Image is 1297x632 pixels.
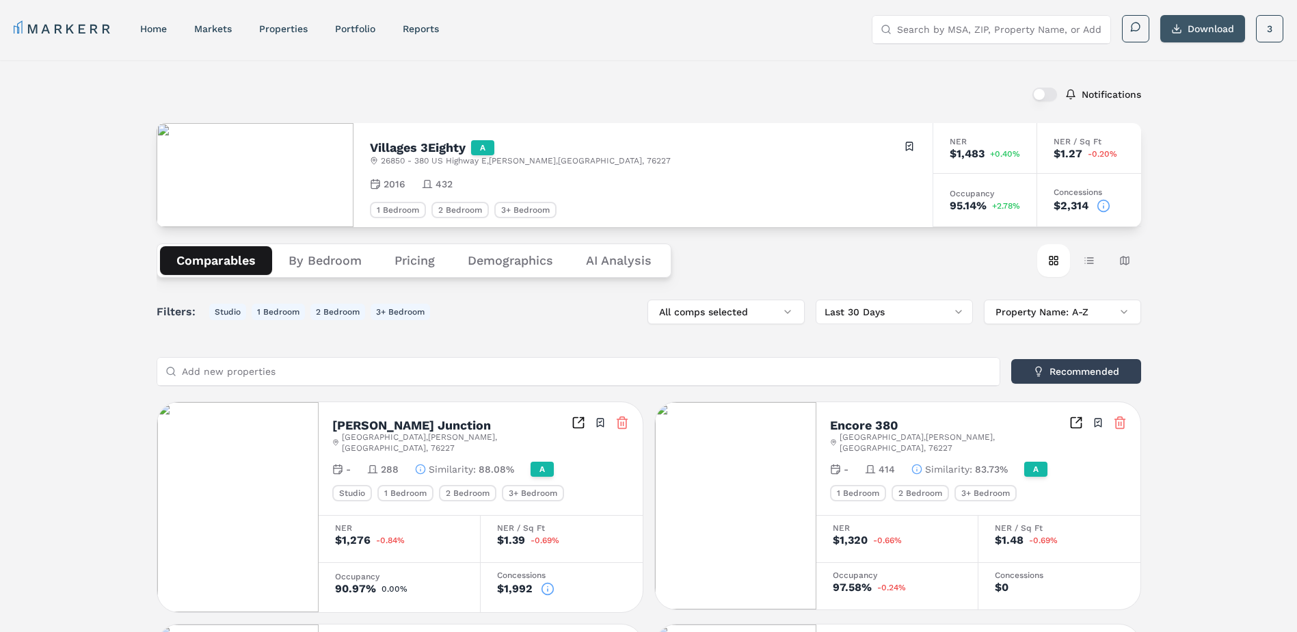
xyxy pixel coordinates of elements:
span: - [346,462,351,476]
div: $2,314 [1054,200,1088,211]
span: 26850 - 380 US Highway E , [PERSON_NAME] , [GEOGRAPHIC_DATA] , 76227 [381,155,671,166]
button: All comps selected [647,300,805,324]
span: [GEOGRAPHIC_DATA] , [PERSON_NAME] , [GEOGRAPHIC_DATA] , 76227 [342,432,572,453]
div: $1,276 [335,535,371,546]
h2: [PERSON_NAME] Junction [332,419,491,432]
button: AI Analysis [570,246,668,275]
div: NER / Sq Ft [1054,137,1125,146]
div: $1.27 [1054,148,1082,159]
button: By Bedroom [272,246,378,275]
div: 90.97% [335,583,376,594]
span: Similarity : [429,462,476,476]
button: Studio [209,304,246,320]
span: 83.73% [975,462,1008,476]
span: 0.00% [382,585,407,593]
div: 3+ Bedroom [954,485,1017,501]
div: NER [833,524,961,532]
div: 95.14% [950,200,987,211]
div: 2 Bedroom [892,485,949,501]
a: MARKERR [14,19,113,38]
div: Concessions [1054,188,1125,196]
div: Studio [332,485,372,501]
div: 2 Bedroom [439,485,496,501]
button: Demographics [451,246,570,275]
div: $1,483 [950,148,985,159]
div: Concessions [497,571,626,579]
a: reports [403,23,439,34]
div: $0 [995,582,1008,593]
span: 432 [436,177,453,191]
div: Occupancy [833,571,961,579]
span: 3 [1267,22,1272,36]
button: Similarity:88.08% [415,462,514,476]
span: -0.84% [376,536,405,544]
div: 2 Bedroom [431,202,489,218]
a: properties [259,23,308,34]
span: -0.69% [1029,536,1058,544]
span: [GEOGRAPHIC_DATA] , [PERSON_NAME] , [GEOGRAPHIC_DATA] , 76227 [840,432,1069,453]
span: +0.40% [990,150,1020,158]
div: NER / Sq Ft [497,524,626,532]
div: Occupancy [950,189,1020,198]
span: - [844,462,848,476]
input: Search by MSA, ZIP, Property Name, or Address [897,16,1102,43]
button: 2 Bedroom [310,304,365,320]
span: 88.08% [479,462,514,476]
div: $1.39 [497,535,525,546]
h2: Encore 380 [830,419,898,432]
a: Inspect Comparables [1069,416,1083,430]
div: $1,320 [833,535,868,546]
div: NER / Sq Ft [995,524,1124,532]
button: Comparables [160,246,272,275]
span: 414 [879,462,895,476]
span: -0.24% [877,583,906,592]
span: Similarity : [925,462,972,476]
button: Similarity:83.73% [911,462,1008,476]
span: -0.66% [873,536,902,544]
button: Download [1160,15,1245,42]
span: Filters: [157,304,204,320]
button: 3 [1256,15,1283,42]
div: 1 Bedroom [377,485,433,501]
div: A [1024,462,1047,477]
span: 2016 [384,177,405,191]
button: 3+ Bedroom [371,304,430,320]
div: 3+ Bedroom [502,485,564,501]
button: 1 Bedroom [252,304,305,320]
div: Occupancy [335,572,464,581]
div: $1.48 [995,535,1024,546]
div: NER [950,137,1020,146]
div: 97.58% [833,582,872,593]
a: markets [194,23,232,34]
a: Inspect Comparables [572,416,585,430]
div: A [531,462,554,477]
button: Pricing [378,246,451,275]
div: 1 Bedroom [370,202,426,218]
a: home [140,23,167,34]
div: Concessions [995,571,1124,579]
span: -0.69% [531,536,559,544]
h2: Villages 3Eighty [370,142,466,154]
div: 1 Bedroom [830,485,886,501]
span: +2.78% [992,202,1020,210]
span: 288 [381,462,399,476]
div: 3+ Bedroom [494,202,557,218]
button: Property Name: A-Z [984,300,1141,324]
div: $1,992 [497,583,533,594]
button: Recommended [1011,359,1141,384]
span: -0.20% [1088,150,1117,158]
input: Add new properties [182,358,991,385]
a: Portfolio [335,23,375,34]
div: NER [335,524,464,532]
label: Notifications [1082,90,1141,99]
div: A [471,140,494,155]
